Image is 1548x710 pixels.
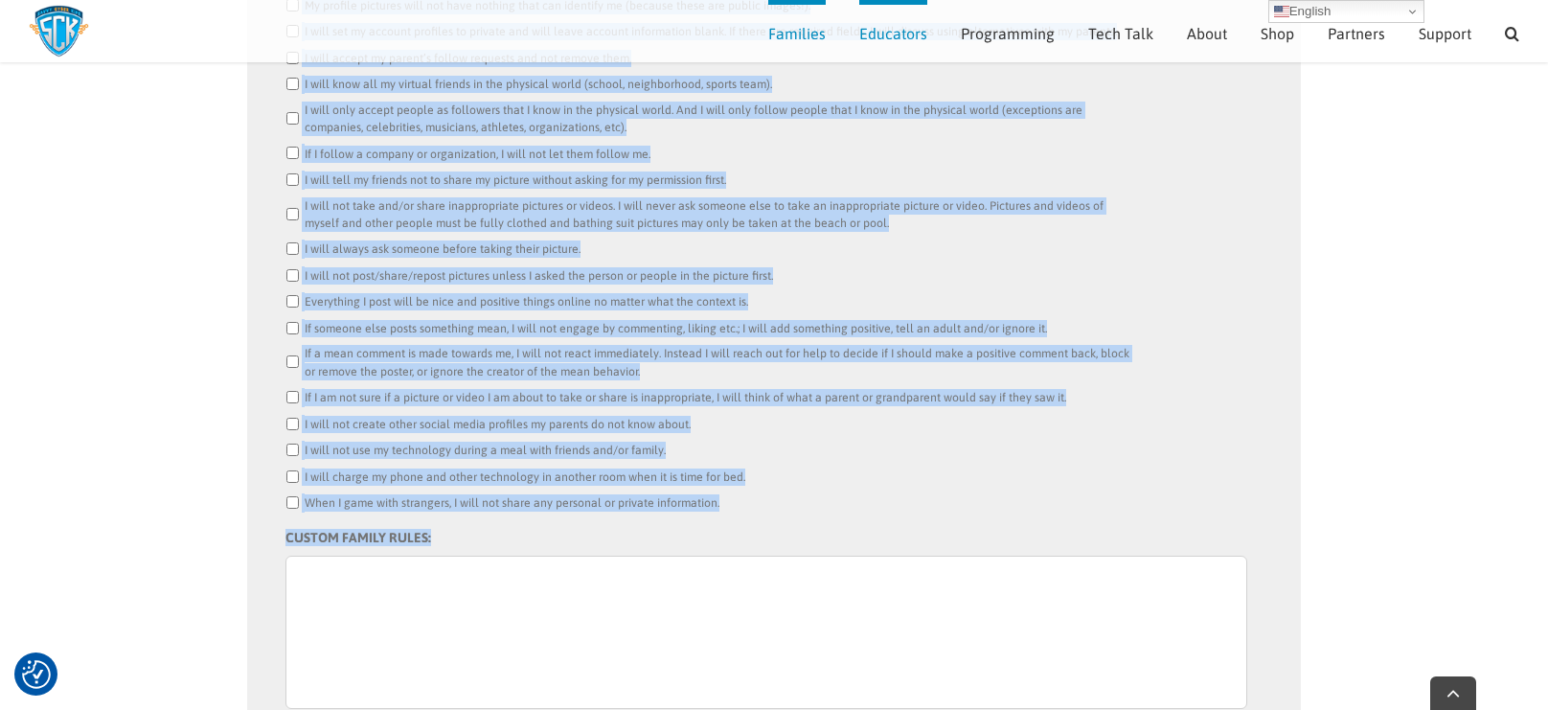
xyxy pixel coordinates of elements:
label: If I am not sure if a picture or video I am about to take or share is inappropriate, I will think... [305,389,1066,406]
label: Everything I post will be nice and positive things online no matter what the context is. [305,293,748,310]
label: I will tell my friends not to share my picture without asking for my permission first. [305,172,726,189]
label: If a mean comment is made towards me, I will not react immediately. Instead I will reach out for ... [305,345,1135,380]
img: Revisit consent button [22,660,51,689]
label: I will not take and/or share inappropriate pictures or videos. I will never ask someone else to t... [305,197,1135,233]
label: I will not use my technology during a meal with friends and/or family. [305,442,666,459]
label: I will know all my virtual friends in the physical world (school, neighborhood, sports team). [305,76,772,93]
span: About [1187,26,1227,41]
label: I will charge my phone and other technology in another room when it is time for bed. [305,469,745,486]
label: When I game with strangers, I will not share any personal or private information. [305,494,719,512]
label: If someone else posts something mean, I will not engage by commenting, liking etc.; I will add so... [305,320,1047,337]
button: Consent Preferences [22,660,51,689]
span: Support [1419,26,1471,41]
span: Educators [859,26,927,41]
label: If I follow a company or organization, I will not let them follow me. [305,146,650,163]
label: I will only accept people as followers that I know in the physical world. And I will only follow ... [305,102,1135,137]
label: CUSTOM FAMILY RULES: [285,529,431,546]
span: Shop [1261,26,1294,41]
span: Tech Talk [1088,26,1153,41]
label: I will not post/share/repost pictures unless I asked the person or people in the picture first. [305,267,773,285]
span: Partners [1328,26,1385,41]
label: I will not create other social media profiles my parents do not know about. [305,416,691,433]
img: Savvy Cyber Kids Logo [29,5,89,57]
img: en [1274,4,1289,19]
span: Programming [961,26,1055,41]
span: Families [768,26,826,41]
label: I will always ask someone before taking their picture. [305,240,580,258]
